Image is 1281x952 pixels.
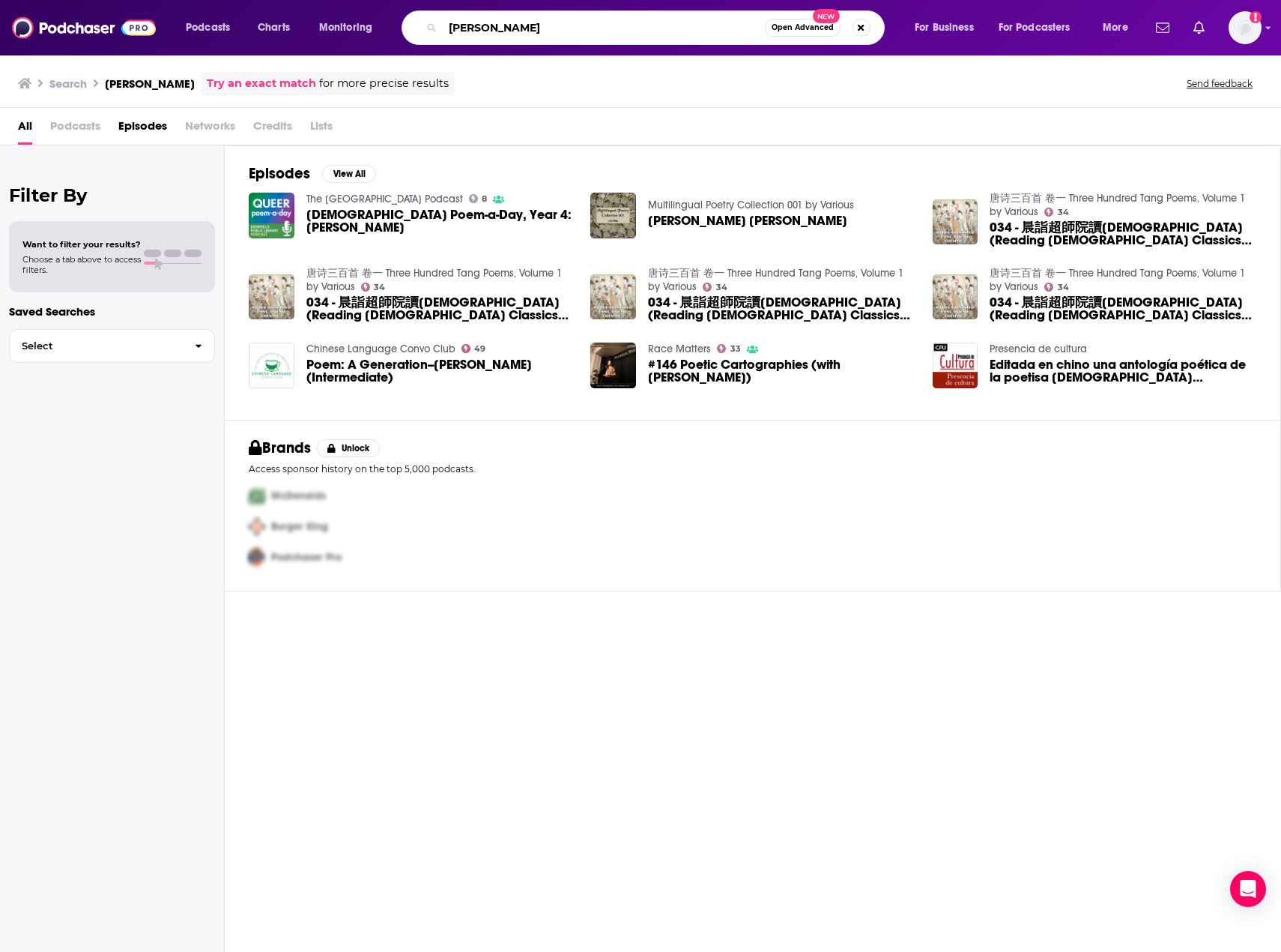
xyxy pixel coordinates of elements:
[306,358,573,384] span: Poem: A Generation--[PERSON_NAME] (Intermediate)
[703,283,727,292] a: 34
[374,284,385,291] span: 34
[648,199,854,211] a: Multilingual Poetry Collection 001 by Various
[9,329,215,363] button: Select
[306,267,562,293] a: 唐诗三百首 卷一 Three Hundred Tang Poems, Volume 1 by Various
[49,76,87,91] h3: Search
[990,358,1256,384] a: Editada en chino una antología poética de la poetisa chilena Gabriela Mistral
[999,17,1070,38] span: For Podcasters
[253,114,292,145] span: Credits
[309,16,392,40] button: open menu
[990,296,1256,322] a: 034 - 晨詣超師院讀禪經 (Reading Buddhist Classics with Zhao at his Temple in the Early Morning) (Hokkien)...
[317,439,381,457] button: Unlock
[772,24,834,31] span: Open Advanced
[10,341,183,351] span: Select
[271,551,342,564] span: Podchaser Pro
[1187,15,1211,40] a: Show notifications dropdown
[765,19,841,37] button: Open AdvancedNew
[319,75,449,92] span: for more precise results
[249,439,311,457] h2: Brands
[118,114,167,145] a: Episodes
[1058,284,1069,291] span: 34
[175,16,249,40] button: open menu
[648,296,915,322] span: 034 - 晨詣超師院讀[DEMOGRAPHIC_DATA] (Reading [DEMOGRAPHIC_DATA] Classics with [PERSON_NAME] at his [DE...
[243,542,271,573] img: Third Pro Logo
[933,343,978,388] img: Editada en chino una antología poética de la poetisa chilena Gabriela Mistral
[648,267,903,293] a: 唐诗三百首 卷一 Three Hundred Tang Poems, Volume 1 by Various
[243,511,271,542] img: Second Pro Logo
[105,76,195,91] h3: [PERSON_NAME]
[990,221,1256,247] span: 034 - 晨詣超師院讀[DEMOGRAPHIC_DATA] (Reading [DEMOGRAPHIC_DATA] Classics with [PERSON_NAME] at his [DE...
[249,463,1256,475] p: Access sponsor history on the top 5,000 podcasts.
[9,304,215,319] p: Saved Searches
[271,489,326,502] span: McDonalds
[648,358,915,384] span: #146 Poetic Cartographies (with [PERSON_NAME])
[1182,77,1257,90] button: Send feedback
[249,164,376,183] a: EpisodesView All
[1092,16,1147,40] button: open menu
[310,114,333,145] span: Lists
[1229,11,1262,44] img: User Profile
[249,343,294,388] img: Poem: A Generation--Gu Cheng (Intermediate)
[590,274,636,320] img: 034 - 晨詣超師院讀禪經 (Reading Buddhist Classics with Zhao at his Temple in the Early Morning) (Hokkien)...
[306,296,573,322] a: 034 - 晨詣超師院讀禪經 (Reading Buddhist Classics with Zhao at his Temple in the Early Morning)) (Mandari...
[1103,17,1128,38] span: More
[1229,11,1262,44] button: Show profile menu
[306,358,573,384] a: Poem: A Generation--Gu Cheng (Intermediate)
[306,193,463,205] a: The Deerfield Public Library Podcast
[12,13,156,42] img: Podchaser - Follow, Share and Rate Podcasts
[258,17,290,38] span: Charts
[933,274,978,320] img: 034 - 晨詣超師院讀禪經 (Reading Buddhist Classics with Zhao at his Temple in the Early Morning) (Hokkien)...
[1229,11,1262,44] span: Logged in as gmalloy
[990,267,1245,293] a: 唐诗三百首 卷一 Three Hundred Tang Poems, Volume 1 by Various
[1250,11,1262,23] svg: Add a profile image
[9,184,215,206] h2: Filter By
[469,194,488,203] a: 8
[249,274,294,320] img: 034 - 晨詣超師院讀禪經 (Reading Buddhist Classics with Zhao at his Temple in the Early Morning)) (Mandari...
[990,221,1256,247] a: 034 - 晨詣超師院讀禪經 (Reading Buddhist Classics with Zhao at his Temple in the Early Morning)) (Mandari...
[990,358,1256,384] span: Editada en chino una antología poética de la poetisa [DEMOGRAPHIC_DATA] [PERSON_NAME]
[716,284,727,291] span: 34
[416,10,899,45] div: Search podcasts, credits, & more...
[904,16,993,40] button: open menu
[22,254,141,275] span: Choose a tab above to access filters.
[648,296,915,322] a: 034 - 晨詣超師院讀禪經 (Reading Buddhist Classics with Zhao at his Temple in the Early Morning) (Hokkien)...
[50,114,100,145] span: Podcasts
[933,199,978,245] img: 034 - 晨詣超師院讀禪經 (Reading Buddhist Classics with Zhao at his Temple in the Early Morning)) (Mandari...
[648,214,847,227] a: Qing Zhou Duan Zhao
[1044,283,1069,292] a: 34
[1230,871,1266,907] div: Open Intercom Messenger
[590,343,636,388] img: #146 Poetic Cartographies (with Stephanie Niu)
[443,16,765,40] input: Search podcasts, credits, & more...
[306,208,573,234] span: [DEMOGRAPHIC_DATA] Poem-a-Day, Year 4: [PERSON_NAME]
[306,343,455,355] a: Chinese Language Convo Club
[361,283,386,292] a: 34
[18,114,32,145] a: All
[1058,209,1069,216] span: 34
[185,114,235,145] span: Networks
[249,193,294,238] a: Queer Poem-a-Day, Year 4: Yinlin Zhao
[648,343,711,355] a: Race Matters
[186,17,230,38] span: Podcasts
[249,164,310,183] h2: Episodes
[271,520,328,533] span: Burger King
[915,17,974,38] span: For Business
[989,16,1092,40] button: open menu
[590,193,636,238] img: Qing Zhou Duan Zhao
[22,239,141,250] span: Want to filter your results?
[207,75,316,92] a: Try an exact match
[990,296,1256,322] span: 034 - 晨詣超師院讀[DEMOGRAPHIC_DATA] (Reading [DEMOGRAPHIC_DATA] Classics with [PERSON_NAME] at his [DE...
[248,16,299,40] a: Charts
[813,9,840,23] span: New
[243,480,271,511] img: First Pro Logo
[306,296,573,322] span: 034 - 晨詣超師院讀[DEMOGRAPHIC_DATA] (Reading [DEMOGRAPHIC_DATA] Classics with [PERSON_NAME] at his [DE...
[482,196,487,202] span: 8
